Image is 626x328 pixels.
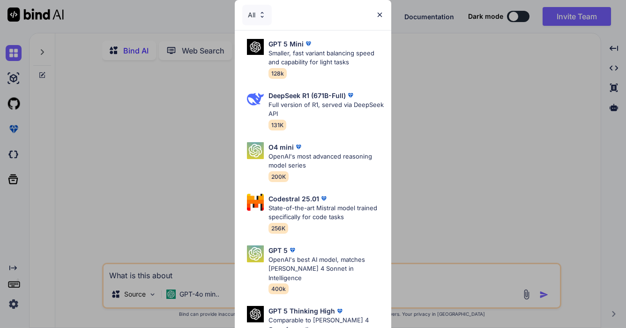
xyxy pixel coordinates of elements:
[268,152,384,170] p: OpenAI's most advanced reasoning model series
[268,283,289,294] span: 400k
[268,39,304,49] p: GPT 5 Mini
[268,306,335,316] p: GPT 5 Thinking High
[258,11,266,19] img: Pick Models
[247,39,264,55] img: Pick Models
[268,91,346,100] p: DeepSeek R1 (671B-Full)
[268,49,384,67] p: Smaller, fast variant balancing speed and capability for light tasks
[247,91,264,107] img: Pick Models
[247,306,264,322] img: Pick Models
[268,194,319,204] p: Codestral 25.01
[268,223,288,234] span: 256K
[304,39,313,48] img: premium
[268,171,289,182] span: 200K
[268,245,288,255] p: GPT 5
[376,11,384,19] img: close
[247,245,264,262] img: Pick Models
[247,142,264,159] img: Pick Models
[268,68,287,79] span: 128k
[242,5,272,25] div: All
[288,245,297,255] img: premium
[319,194,328,203] img: premium
[294,142,303,152] img: premium
[268,100,384,119] p: Full version of R1, served via DeepSeek API
[335,306,344,316] img: premium
[346,91,355,100] img: premium
[268,142,294,152] p: O4 mini
[247,194,264,211] img: Pick Models
[268,120,286,130] span: 131K
[268,204,384,222] p: State-of-the-art Mistral model trained specifically for code tasks
[268,255,384,283] p: OpenAI's best AI model, matches [PERSON_NAME] 4 Sonnet in Intelligence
